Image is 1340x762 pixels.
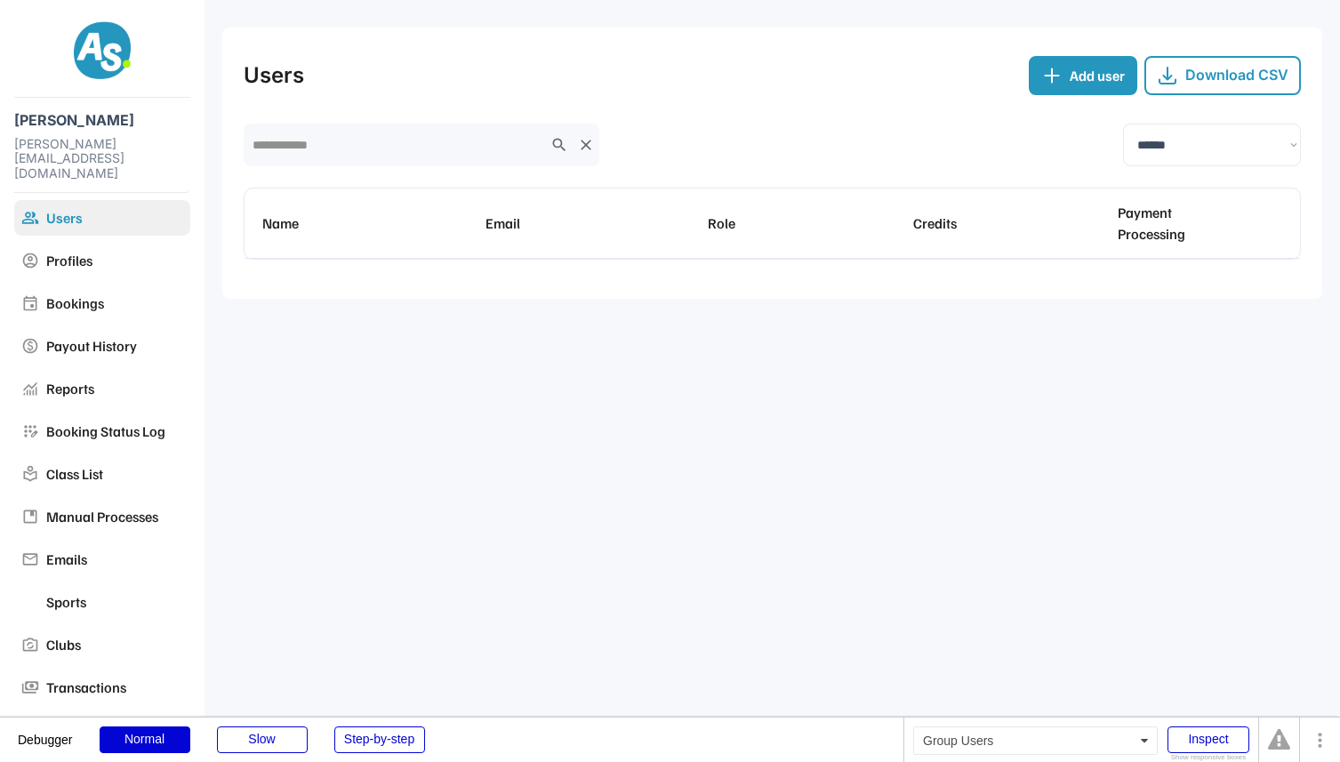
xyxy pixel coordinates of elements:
[1070,65,1125,86] div: Add user
[46,378,183,399] div: Reports
[913,213,1104,234] div: Credits
[244,60,304,92] div: Users
[21,337,39,355] img: paid_24dp_909090_FILL0_wght400_GRAD0_opsz24.svg
[46,506,183,527] div: Manual Processes
[14,112,190,129] div: [PERSON_NAME]
[46,463,183,485] div: Class List
[46,634,183,655] div: Clubs
[262,213,471,234] div: Name
[21,593,39,611] img: yH5BAEAAAAALAAAAAABAAEAAAIBRAA7
[46,335,183,357] div: Payout History
[334,726,425,753] div: Step-by-step
[46,207,183,229] div: Users
[18,718,73,746] div: Debugger
[913,726,1158,755] div: Group Users
[21,678,39,696] img: payments_24dp_909090_FILL0_wght400_GRAD0_opsz24.svg
[1167,754,1249,761] div: Show responsive boxes
[14,137,190,181] div: [PERSON_NAME][EMAIL_ADDRESS][DOMAIN_NAME]
[46,677,183,698] div: Transactions
[46,293,183,314] div: Bookings
[74,21,131,79] img: AS-100x100%402x.png
[21,465,39,483] img: local_library_24dp_909090_FILL0_wght400_GRAD0_opsz24.svg
[46,421,183,442] div: Booking Status Log
[21,636,39,654] img: party_mode_24dp_909090_FILL0_wght400_GRAD0_opsz24.svg
[21,508,39,525] img: developer_guide_24dp_909090_FILL0_wght400_GRAD0_opsz24.svg
[46,250,183,271] div: Profiles
[217,726,308,753] div: Slow
[21,252,39,269] img: account_circle_24dp_909090_FILL0_wght400_GRAD0_opsz24.svg
[1118,202,1282,245] div: Payment Processing
[46,591,183,613] div: Sports
[485,213,694,234] div: Email
[21,422,39,440] img: app_registration_24dp_909090_FILL0_wght400_GRAD0_opsz24.svg
[1167,726,1249,753] div: Inspect
[21,294,39,312] img: event_24dp_909090_FILL0_wght400_GRAD0_opsz24.svg
[21,209,39,227] img: group_24dp_2596BE_FILL0_wght400_GRAD0_opsz24.svg
[21,380,39,397] img: monitoring_24dp_909090_FILL0_wght400_GRAD0_opsz24.svg
[21,550,39,568] img: mail_24dp_909090_FILL0_wght400_GRAD0_opsz24.svg
[46,549,183,570] div: Emails
[100,726,190,753] div: Normal
[1185,67,1288,84] div: Download CSV
[708,213,899,234] div: Role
